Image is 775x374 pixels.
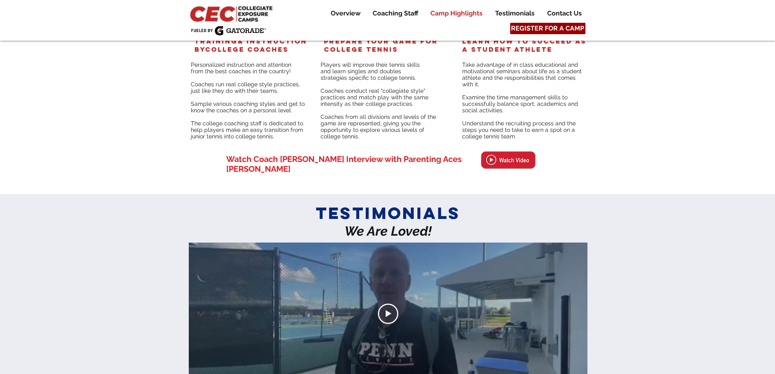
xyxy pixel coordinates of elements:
span: Take advantage of in class educational and motivational seminars about life as a student athlete ... [462,61,582,87]
img: watch video icon.png [480,151,536,170]
a: Coaching Staff [367,9,424,18]
span: Understand the recruiting process and the steps you need to take to earn a spot on a college tenn... [462,120,576,140]
span: Watch Coach [PERSON_NAME] Interview with Parenting Aces [PERSON_NAME] [226,154,462,174]
p: Coaching Staff [369,9,422,18]
a: REGISTER FOR A CAMP [510,23,585,34]
span: Prepare your game for college tennis [324,37,438,53]
a: Testimonials [489,9,541,18]
span: & INSTRUCTION BY [194,37,307,53]
span: REGISTER FOR A CAMP [511,24,584,33]
span: college CoacheS [205,45,289,53]
nav: Site [319,9,587,18]
span: Sample various coaching styles and get to know the coaches on a personal level. [191,101,305,114]
span: testimonials [316,203,461,223]
p: Testimonials [491,9,539,18]
span: Coaches conduct real "collegiate style" practices and match play with the same intensity as their... [321,87,428,107]
button: Play video [378,304,398,324]
span: Coaches run real college style practices, just like they do with their teams. [191,81,300,94]
p: Contact Us [543,9,586,18]
a: Camp Highlights [424,9,489,18]
p: Camp Highlights [426,9,487,18]
span: learn How to succeed as a student athlete [462,37,587,53]
span: We Are Loved! [345,223,432,238]
p: Overview [327,9,365,18]
a: Overview [325,9,366,18]
span: Players will improve their tennis skills and learn singles and doubles strategies specific to col... [321,61,420,81]
a: Contact Us [541,9,587,18]
span: Coaches from all divisions and levels of the game are represented, giving you the opportunity to ... [321,114,436,140]
img: Fueled by Gatorade.png [191,26,266,35]
span: Personalized instruction and attention from the best coaches in the country! [191,61,291,74]
span: Examine the time management skills to successfully balance sport, academics and social activities. [462,94,578,114]
span: training [194,37,238,45]
img: CEC Logo Primary_edited.jpg [188,4,276,23]
span: The college coaching staff is dedicated to help players make an easy transition from junior tenni... [191,120,303,140]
